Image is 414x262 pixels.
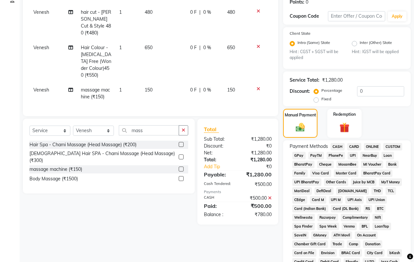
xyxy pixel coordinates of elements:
div: Body Massage (₹1500) [29,175,78,182]
span: Card (DL Bank) [331,205,361,212]
span: Hair Colour - [MEDICAL_DATA] Free (Wonder Colour)450 (₹550) [81,45,111,78]
span: DefiDeal [315,187,333,195]
div: ₹0 [238,143,277,150]
span: Comp [347,240,361,248]
span: UPI [348,152,358,159]
div: ₹500.00 [238,181,277,188]
div: Coupon Code [290,13,328,20]
span: Venesh [33,45,49,50]
span: Wellnessta [292,214,315,221]
span: LoanTap [372,223,391,230]
div: Cash Tendered: [199,181,238,188]
div: ₹1,280.00 [238,171,277,178]
span: 0 F [190,44,197,51]
div: Sub Total: [199,136,238,143]
span: 0 F [190,9,197,16]
span: 150 [227,87,235,93]
span: 650 [227,45,235,50]
span: ONLINE [364,143,381,151]
div: CASH [199,195,238,202]
span: BTC [375,205,386,212]
span: Complimentary [341,214,370,221]
div: ₹0 [244,163,277,170]
span: | [199,9,201,16]
span: GPay [292,152,306,159]
span: 0 F [190,87,197,93]
span: Total [204,126,219,133]
span: bKash [387,249,402,257]
div: Service Total: [290,77,319,84]
button: Apply [388,11,406,21]
span: BRAC Card [339,249,362,257]
div: Total: [199,156,238,163]
span: Card on File [292,249,316,257]
label: Intra (Same) State [297,40,330,48]
span: 0 % [203,87,211,93]
span: PhonePe [327,152,345,159]
label: Inter (Other) State [360,40,392,48]
span: SaveIN [292,232,309,239]
img: _cash.svg [293,122,308,132]
label: Manual Payment [285,112,316,118]
div: Paid: [199,202,238,210]
span: Envision [319,249,337,257]
div: Discount: [199,143,238,150]
span: Razorpay [317,214,338,221]
span: BharatPay [292,161,315,168]
span: TCL [386,187,396,195]
div: Balance : [199,211,238,218]
span: CASH [331,143,345,151]
span: Master Card [334,170,359,177]
span: THD [371,187,383,195]
small: Hint : CGST + SGST will be applied [290,49,342,61]
div: ₹1,280.00 [322,77,343,84]
div: massage machine (₹150) [29,166,82,173]
span: City Card [365,249,385,257]
span: Trade [331,240,344,248]
input: Search or Scan [119,125,179,135]
span: On Account [355,232,378,239]
span: Family [292,170,308,177]
span: Venmo [342,223,357,230]
span: hair cut - [PERSON_NAME] Cut & Style 480 (₹480) [81,9,111,36]
span: Venesh [33,9,49,15]
span: GMoney [311,232,329,239]
span: Visa Card [310,170,331,177]
div: Hair Spa - Chami Massage (Head Massage) (₹200) [29,141,136,148]
div: ₹1,280.00 [238,136,277,143]
span: 0 % [203,44,211,51]
label: Percentage [321,88,342,93]
span: RS [364,205,372,212]
span: 1 [119,87,122,93]
span: UPI M [329,196,343,204]
span: Card (Indian Bank) [292,205,328,212]
span: ATH Movil [332,232,352,239]
span: UPI Union [366,196,387,204]
span: UPI Axis [345,196,364,204]
span: Spa Finder [292,223,315,230]
div: Payable: [199,171,238,178]
span: NearBuy [360,152,379,159]
span: BFL [359,223,370,230]
span: MariDeal [292,187,312,195]
span: UPI BharatPay [292,178,321,186]
span: 0 % [203,9,211,16]
span: BharatPay Card [361,170,392,177]
span: 480 [145,9,153,15]
div: [DEMOGRAPHIC_DATA] Hair SPA - Chami Massage (Head Massage) (₹300) [29,150,176,164]
span: 650 [145,45,153,50]
div: ₹780.00 [238,211,277,218]
label: Fixed [321,96,331,102]
input: Enter Offer / Coupon Code [328,11,385,21]
span: 1 [119,9,122,15]
span: Cheque [317,161,334,168]
span: Other Cards [324,178,348,186]
span: Donation [363,240,382,248]
span: MosamBee [336,161,359,168]
div: Discount: [290,88,310,95]
span: Bank [386,161,399,168]
span: Loan [382,152,394,159]
span: PayTM [308,152,324,159]
span: CARD [347,143,361,151]
span: | [199,87,201,93]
